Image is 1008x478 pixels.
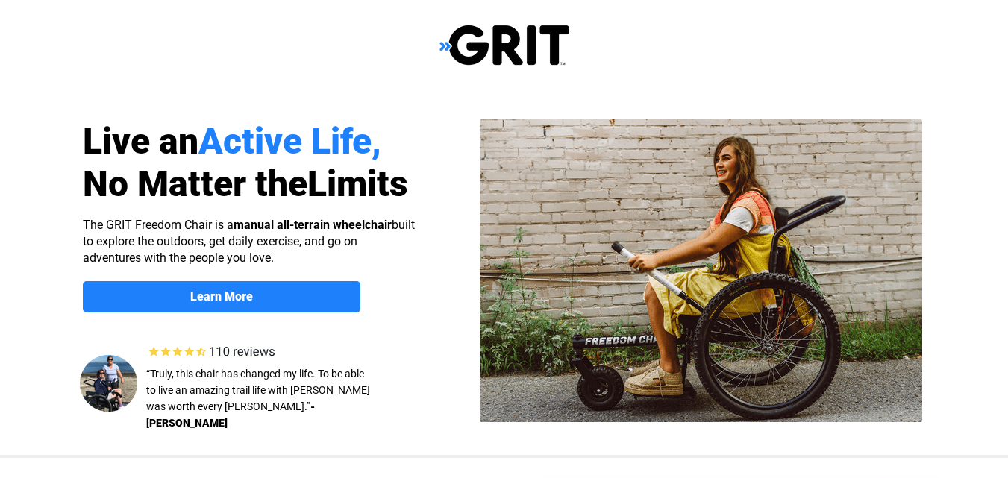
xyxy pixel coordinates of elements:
span: The GRIT Freedom Chair is a built to explore the outdoors, get daily exercise, and go on adventur... [83,218,415,265]
span: Active Life, [198,120,381,163]
span: No Matter the [83,163,307,205]
span: Limits [307,163,408,205]
span: Live an [83,120,198,163]
a: Learn More [83,281,360,312]
strong: Learn More [190,289,253,304]
span: “Truly, this chair has changed my life. To be able to live an amazing trail life with [PERSON_NAM... [146,368,370,412]
strong: manual all-terrain wheelchair [234,218,392,232]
